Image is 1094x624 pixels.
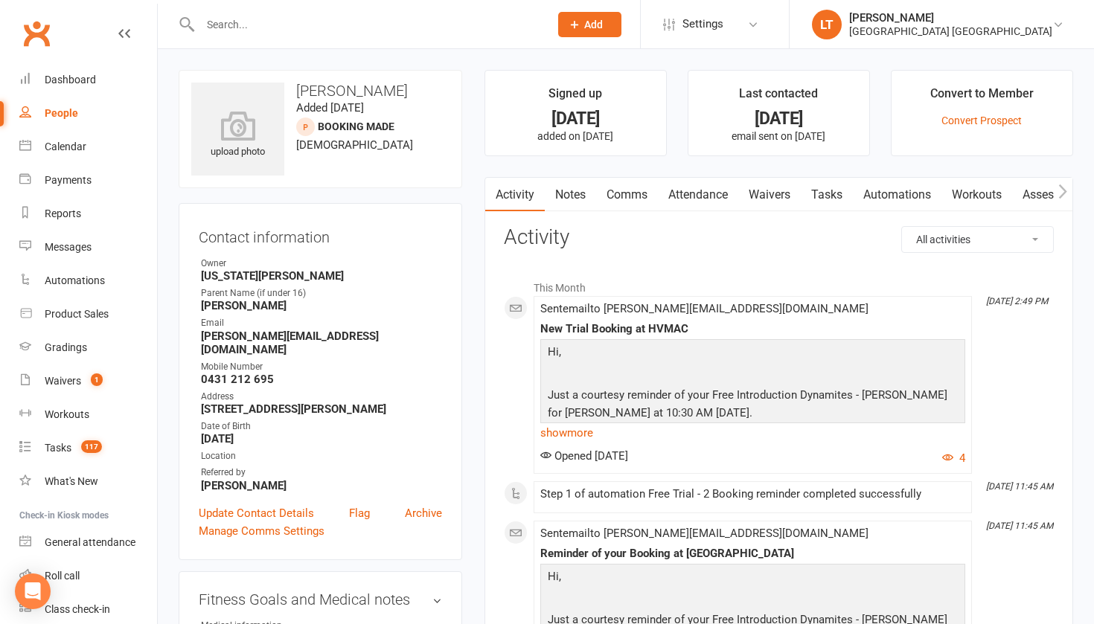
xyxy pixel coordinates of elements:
[941,115,1022,126] a: Convert Prospect
[986,296,1048,306] i: [DATE] 2:49 PM
[45,603,110,615] div: Class check-in
[19,398,157,431] a: Workouts
[544,567,962,589] p: Hi,
[738,178,801,212] a: Waivers
[19,559,157,593] a: Roll call
[201,373,442,386] strong: 0431 212 695
[544,386,962,425] p: Just a courtesy reminder of your Free Introduction Dynamites - [PERSON_NAME] for [PERSON_NAME] at...
[849,25,1052,38] div: [GEOGRAPHIC_DATA] [GEOGRAPHIC_DATA]
[201,449,442,463] div: Location
[45,141,86,152] div: Calendar
[702,130,856,142] p: email sent on [DATE]
[540,323,965,335] div: New Trial Booking at HVMAC
[658,178,738,212] a: Attendance
[18,15,55,52] a: Clubworx
[201,479,442,492] strong: [PERSON_NAME]
[191,83,450,99] h3: [PERSON_NAME]
[201,316,442,330] div: Email
[45,341,87,353] div: Gradings
[81,440,102,453] span: 117
[19,130,157,164] a: Calendar
[504,226,1054,249] h3: Activity
[19,197,157,231] a: Reports
[801,178,853,212] a: Tasks
[540,527,869,540] span: Sent email to [PERSON_NAME][EMAIL_ADDRESS][DOMAIN_NAME]
[296,101,364,115] time: Added [DATE]
[199,522,324,540] a: Manage Comms Settings
[548,84,602,111] div: Signed up
[191,111,284,160] div: upload photo
[91,373,103,386] span: 1
[504,272,1054,296] li: This Month
[19,364,157,398] a: Waivers 1
[296,138,413,152] span: [DEMOGRAPHIC_DATA]
[540,449,628,463] span: Opened [DATE]
[45,107,78,119] div: People
[19,264,157,297] a: Automations
[201,402,442,416] strong: [STREET_ADDRESS][PERSON_NAME]
[986,481,1053,492] i: [DATE] 11:45 AM
[544,343,962,364] p: Hi,
[485,178,545,212] a: Activity
[849,11,1052,25] div: [PERSON_NAME]
[499,111,653,126] div: [DATE]
[682,7,723,41] span: Settings
[702,111,856,126] div: [DATE]
[812,10,842,39] div: LT
[540,488,965,501] div: Step 1 of automation Free Trial - 2 Booking reminder completed successfully
[942,449,965,467] button: 4
[19,231,157,264] a: Messages
[45,475,98,487] div: What's New
[201,390,442,404] div: Address
[45,308,109,320] div: Product Sales
[558,12,621,37] button: Add
[19,97,157,130] a: People
[199,591,442,608] h3: Fitness Goals and Medical notes
[45,174,92,186] div: Payments
[739,84,818,111] div: Last contacted
[45,208,81,219] div: Reports
[941,178,1012,212] a: Workouts
[201,360,442,374] div: Mobile Number
[499,130,653,142] p: added on [DATE]
[19,63,157,97] a: Dashboard
[199,223,442,245] h3: Contact information
[201,466,442,480] div: Referred by
[45,375,81,387] div: Waivers
[199,504,314,522] a: Update Contact Details
[19,297,157,331] a: Product Sales
[201,432,442,446] strong: [DATE]
[196,14,539,35] input: Search...
[19,164,157,197] a: Payments
[201,419,442,434] div: Date of Birth
[349,504,370,522] a: Flag
[540,547,965,560] div: Reminder of your Booking at [GEOGRAPHIC_DATA]
[986,521,1053,531] i: [DATE] 11:45 AM
[45,536,135,548] div: General attendance
[45,570,80,582] div: Roll call
[584,19,603,30] span: Add
[201,286,442,300] div: Parent Name (if under 16)
[15,573,51,609] div: Open Intercom Messenger
[201,299,442,312] strong: [PERSON_NAME]
[201,269,442,283] strong: [US_STATE][PERSON_NAME]
[201,329,442,356] strong: [PERSON_NAME][EMAIL_ADDRESS][DOMAIN_NAME]
[45,408,89,420] div: Workouts
[930,84,1034,111] div: Convert to Member
[545,178,596,212] a: Notes
[19,431,157,465] a: Tasks 117
[540,422,965,443] a: show more
[540,302,869,315] span: Sent email to [PERSON_NAME][EMAIL_ADDRESS][DOMAIN_NAME]
[19,465,157,498] a: What's New
[853,178,941,212] a: Automations
[45,442,71,454] div: Tasks
[45,241,92,253] div: Messages
[45,274,105,286] div: Automations
[596,178,658,212] a: Comms
[45,74,96,86] div: Dashboard
[318,120,394,132] span: Booking made
[405,504,442,522] a: Archive
[201,257,442,271] div: Owner
[19,526,157,559] a: General attendance kiosk mode
[19,331,157,364] a: Gradings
